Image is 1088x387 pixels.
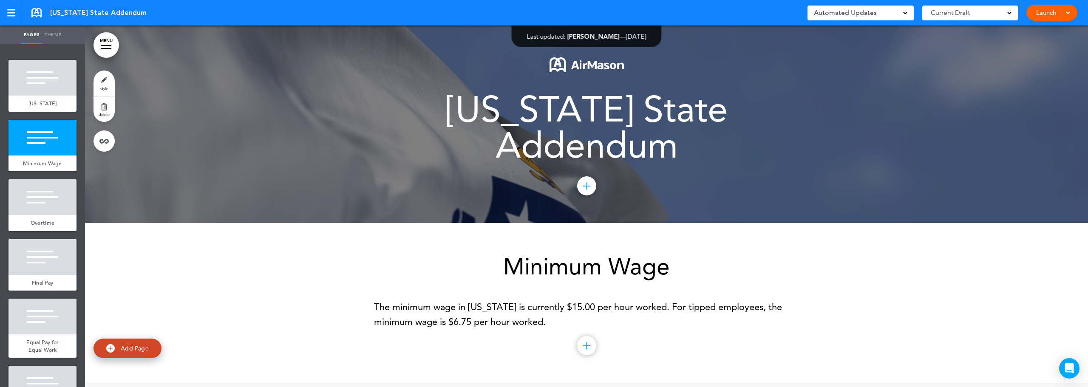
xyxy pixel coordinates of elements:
[93,32,119,58] a: MENU
[93,71,115,96] a: style
[31,219,54,226] span: Overtime
[527,32,566,40] span: Last updated:
[446,88,728,167] span: [US_STATE] State Addendum
[1033,5,1060,21] a: Launch
[8,215,76,231] a: Overtime
[21,25,42,44] a: Pages
[93,339,161,359] a: Add Page
[8,96,76,112] a: [US_STATE]
[8,334,76,358] a: Equal Pay for Equal Work
[8,155,76,172] a: Minimum Wage
[28,100,57,107] span: [US_STATE]
[50,8,147,17] span: [US_STATE] State Addendum
[626,32,646,40] span: [DATE]
[121,345,149,352] span: Add Page
[100,86,108,91] span: style
[23,160,62,167] span: Minimum Wage
[550,57,624,72] img: 1722553576973-Airmason_logo_White.png
[814,7,877,19] span: Automated Updates
[99,112,110,117] span: delete
[567,32,620,40] span: [PERSON_NAME]
[26,339,59,353] span: Equal Pay for Equal Work
[42,25,64,44] a: Theme
[32,279,54,286] span: Final Pay
[1059,358,1079,379] div: Open Intercom Messenger
[374,255,799,278] h1: Minimum Wage
[106,344,115,353] img: add.svg
[374,299,799,329] p: The minimum wage in [US_STATE] is currently $15.00 per hour worked. For tipped employees, the min...
[931,7,970,19] span: Current Draft
[93,96,115,122] a: delete
[527,33,646,40] div: —
[8,275,76,291] a: Final Pay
